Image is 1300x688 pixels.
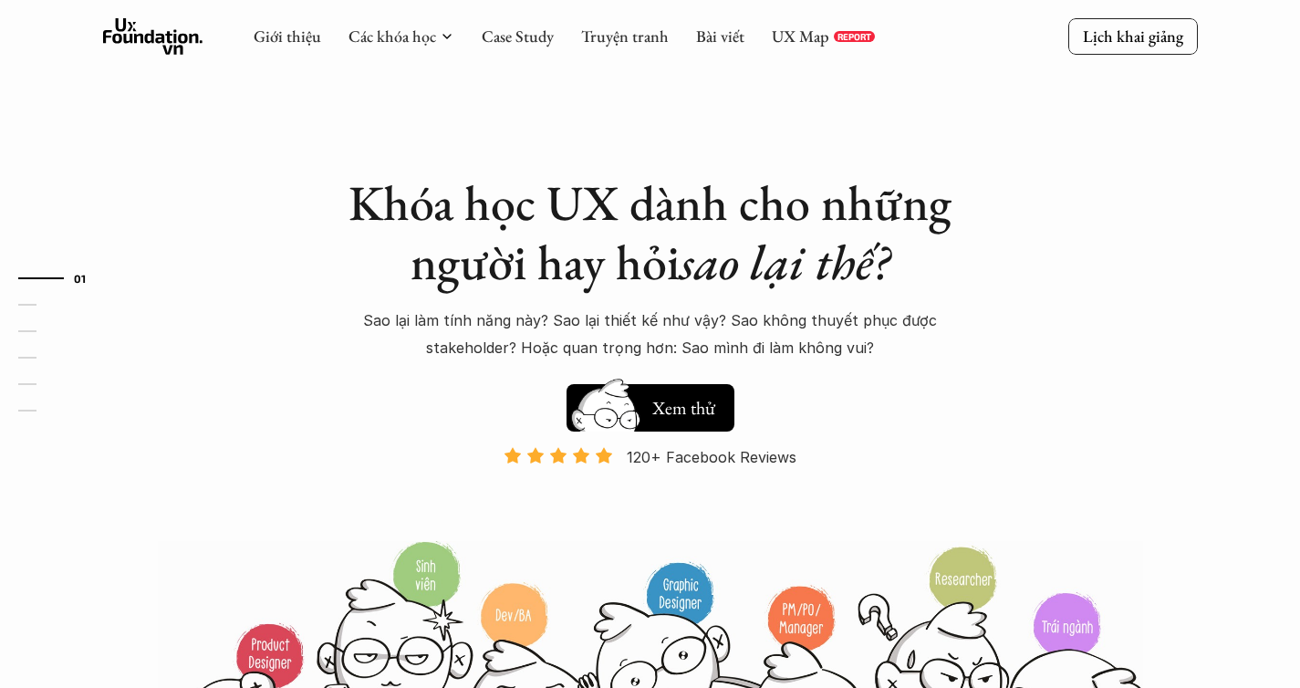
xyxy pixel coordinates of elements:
a: Bài viết [696,26,744,47]
a: UX Map [772,26,829,47]
em: sao lại thế? [680,230,889,294]
p: 120+ Facebook Reviews [627,443,796,471]
a: REPORT [834,31,875,42]
strong: 01 [74,271,87,284]
a: Case Study [482,26,554,47]
p: REPORT [837,31,871,42]
a: Lịch khai giảng [1068,18,1198,54]
h1: Khóa học UX dành cho những người hay hỏi [331,173,970,292]
a: Xem thử [567,375,734,432]
a: Các khóa học [348,26,436,47]
p: Lịch khai giảng [1083,26,1183,47]
h5: Xem thử [652,395,720,421]
a: Giới thiệu [254,26,321,47]
a: 01 [18,267,105,289]
p: Sao lại làm tính năng này? Sao lại thiết kế như vậy? Sao không thuyết phục được stakeholder? Hoặc... [331,307,970,362]
a: 120+ Facebook Reviews [488,446,813,538]
a: Truyện tranh [581,26,669,47]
